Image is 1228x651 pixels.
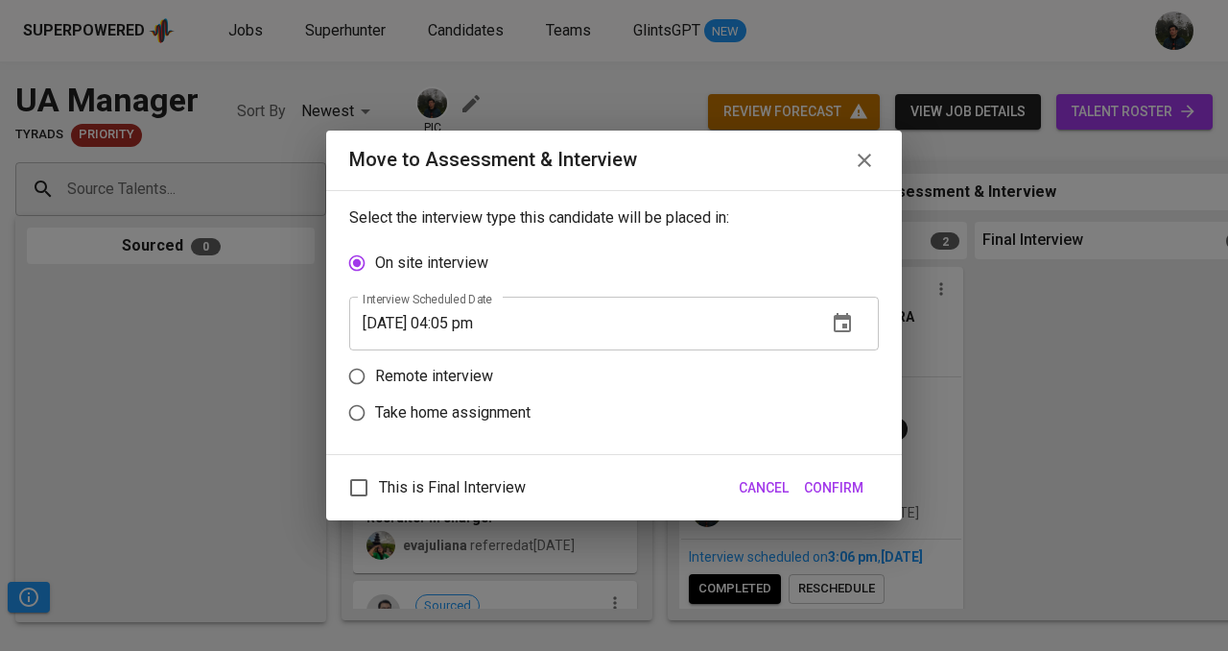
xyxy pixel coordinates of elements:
[796,470,871,506] button: Confirm
[804,476,863,500] span: Confirm
[375,365,493,388] p: Remote interview
[349,146,637,174] div: Move to Assessment & Interview
[379,476,526,499] span: This is Final Interview
[375,252,488,275] p: On site interview
[731,470,796,506] button: Cancel
[739,476,789,500] span: Cancel
[375,401,531,424] p: Take home assignment
[349,206,879,229] p: Select the interview type this candidate will be placed in:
